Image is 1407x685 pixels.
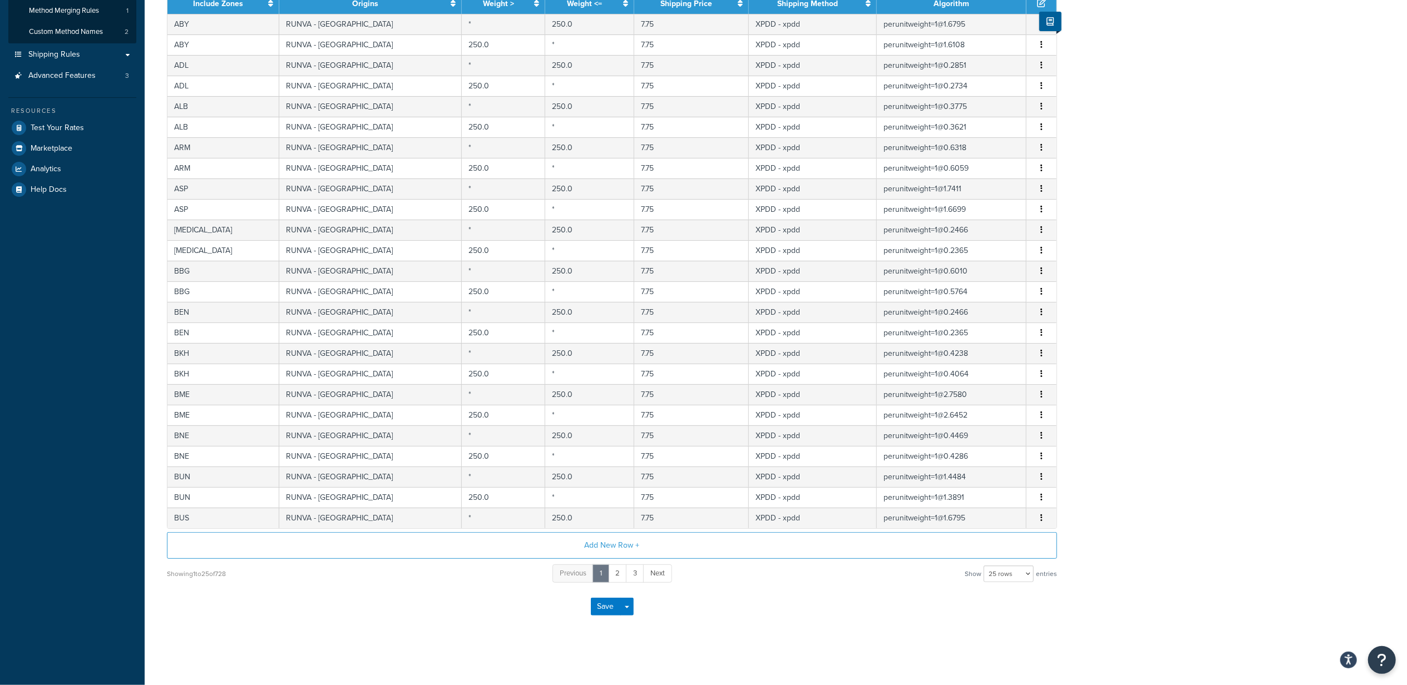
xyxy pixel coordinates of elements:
td: perunitweight=1@0.3621 [877,117,1026,137]
td: RUNVA - [GEOGRAPHIC_DATA] [279,55,462,76]
td: BUN [167,466,279,487]
td: perunitweight=1@0.6318 [877,137,1026,158]
td: 250.0 [545,466,634,487]
td: 7.75 [634,322,749,343]
td: RUNVA - [GEOGRAPHIC_DATA] [279,76,462,96]
td: RUNVA - [GEOGRAPHIC_DATA] [279,446,462,466]
span: Advanced Features [28,71,96,81]
td: RUNVA - [GEOGRAPHIC_DATA] [279,34,462,55]
td: BKH [167,364,279,384]
td: [MEDICAL_DATA] [167,220,279,240]
td: XPDD - xpdd [749,302,877,322]
td: XPDD - xpdd [749,158,877,178]
td: XPDD - xpdd [749,14,877,34]
td: 250.0 [545,343,634,364]
span: entries [1036,566,1057,582]
td: 7.75 [634,14,749,34]
a: Next [643,564,672,583]
td: XPDD - xpdd [749,446,877,466]
td: XPDD - xpdd [749,76,877,96]
td: 250.0 [462,34,545,55]
td: XPDD - xpdd [749,508,877,528]
td: RUNVA - [GEOGRAPHIC_DATA] [279,14,462,34]
td: 7.75 [634,405,749,425]
td: BBG [167,281,279,302]
a: Advanced Features3 [8,66,136,86]
td: 7.75 [634,343,749,364]
td: perunitweight=1@1.6699 [877,199,1026,220]
td: 7.75 [634,199,749,220]
td: 7.75 [634,137,749,158]
td: 250.0 [462,76,545,96]
td: ABY [167,34,279,55]
td: BKH [167,343,279,364]
li: Shipping Rules [8,44,136,65]
a: 1 [593,564,609,583]
span: Next [650,568,665,578]
td: 250.0 [545,55,634,76]
td: perunitweight=1@0.4469 [877,425,1026,446]
td: perunitweight=1@0.4064 [877,364,1026,384]
td: XPDD - xpdd [749,425,877,446]
td: BEN [167,302,279,322]
td: XPDD - xpdd [749,487,877,508]
td: BUN [167,487,279,508]
td: perunitweight=1@0.2851 [877,55,1026,76]
td: RUNVA - [GEOGRAPHIC_DATA] [279,343,462,364]
td: XPDD - xpdd [749,199,877,220]
td: RUNVA - [GEOGRAPHIC_DATA] [279,199,462,220]
td: RUNVA - [GEOGRAPHIC_DATA] [279,158,462,178]
td: RUNVA - [GEOGRAPHIC_DATA] [279,466,462,487]
td: 250.0 [545,508,634,528]
td: 7.75 [634,425,749,446]
td: ASP [167,178,279,199]
td: RUNVA - [GEOGRAPHIC_DATA] [279,178,462,199]
td: 250.0 [545,261,634,281]
td: perunitweight=1@0.4238 [877,343,1026,364]
td: 250.0 [462,322,545,343]
td: perunitweight=1@0.5764 [877,281,1026,302]
td: perunitweight=1@0.3775 [877,96,1026,117]
td: XPDD - xpdd [749,405,877,425]
a: Method Merging Rules1 [8,1,136,21]
td: 7.75 [634,466,749,487]
td: perunitweight=1@1.6795 [877,14,1026,34]
td: ABY [167,14,279,34]
td: XPDD - xpdd [749,281,877,302]
td: 7.75 [634,117,749,137]
td: ADL [167,55,279,76]
td: XPDD - xpdd [749,55,877,76]
button: Open Resource Center [1368,646,1396,674]
td: XPDD - xpdd [749,466,877,487]
td: 250.0 [545,178,634,199]
a: Test Your Rates [8,118,136,138]
td: BNE [167,446,279,466]
td: perunitweight=1@0.2734 [877,76,1026,96]
td: perunitweight=1@1.7411 [877,178,1026,199]
td: perunitweight=1@0.2466 [877,302,1026,322]
td: XPDD - xpdd [749,261,877,281]
td: XPDD - xpdd [749,34,877,55]
td: RUNVA - [GEOGRAPHIC_DATA] [279,508,462,528]
td: XPDD - xpdd [749,220,877,240]
td: perunitweight=1@0.2365 [877,240,1026,261]
td: ALB [167,117,279,137]
button: Show Help Docs [1039,12,1062,31]
td: RUNVA - [GEOGRAPHIC_DATA] [279,240,462,261]
td: 7.75 [634,261,749,281]
td: BEN [167,322,279,343]
td: perunitweight=1@1.6795 [877,508,1026,528]
td: RUNVA - [GEOGRAPHIC_DATA] [279,364,462,384]
td: ARM [167,158,279,178]
td: XPDD - xpdd [749,364,877,384]
td: 250.0 [462,446,545,466]
td: RUNVA - [GEOGRAPHIC_DATA] [279,322,462,343]
td: BBG [167,261,279,281]
a: Analytics [8,159,136,179]
td: 7.75 [634,446,749,466]
span: Shipping Rules [28,50,80,59]
td: perunitweight=1@0.2365 [877,322,1026,343]
td: XPDD - xpdd [749,322,877,343]
span: Test Your Rates [31,123,84,133]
